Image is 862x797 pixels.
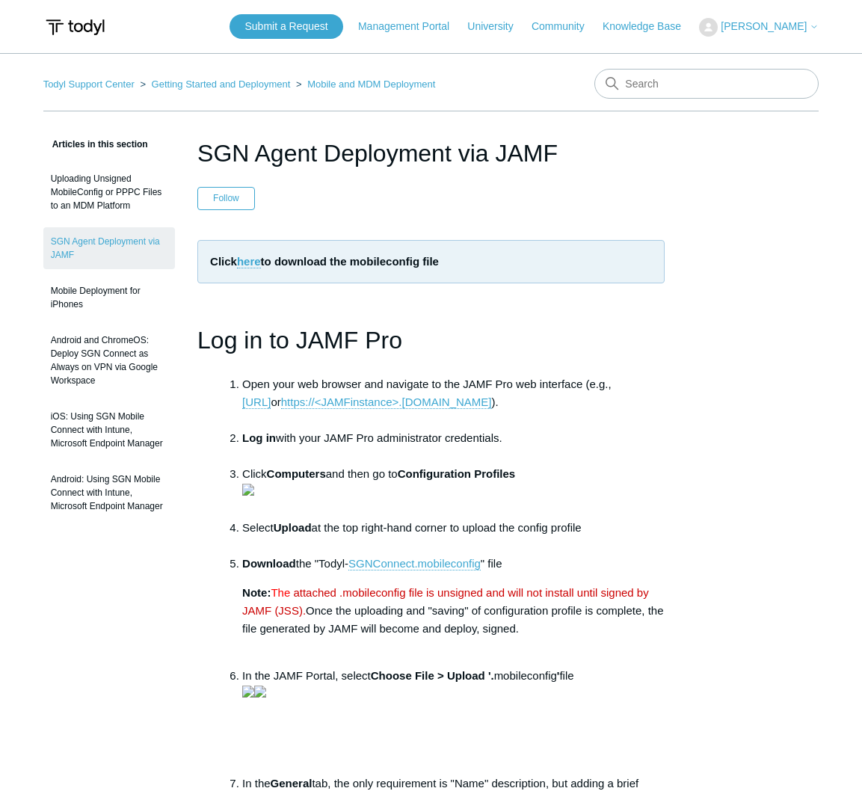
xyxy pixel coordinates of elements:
a: Getting Started and Deployment [152,79,291,90]
li: Mobile and MDM Deployment [293,79,435,90]
a: University [467,19,528,34]
strong: Note: [242,586,271,599]
strong: ' [557,669,560,682]
span: Articles in this section [43,139,148,150]
button: Follow Article [197,187,255,209]
img: 20044242280339 [254,686,266,698]
li: Getting Started and Deployment [137,79,293,90]
a: Uploading Unsigned MobileConfig or PPPC Files to an MDM Platform [43,164,175,220]
a: Knowledge Base [603,19,696,34]
a: Android and ChromeOS: Deploy SGN Connect as Always on VPN via Google Workspace [43,326,175,395]
li: Click and then go to [242,465,665,519]
a: SGNConnect.mobileconfig [348,557,481,570]
li: Todyl Support Center [43,79,138,90]
strong: Upload [274,521,312,534]
strong: Choose File > Upload '. [371,669,494,682]
li: Select at the top right-hand corner to upload the config profile [242,519,665,555]
a: Todyl Support Center [43,79,135,90]
span: The [271,586,290,599]
strong: Download [242,557,296,570]
button: [PERSON_NAME] [699,18,819,37]
a: iOS: Using SGN Mobile Connect with Intune, Microsoft Endpoint Manager [43,402,175,458]
a: Mobile Deployment for iPhones [43,277,175,319]
li: Open your web browser and navigate to the JAMF Pro web interface (e.g., or ). [242,375,665,429]
li: In the JAMF Portal, select mobileconfig file [242,667,665,775]
a: Android: Using SGN Mobile Connect with Intune, Microsoft Endpoint Manager [43,465,175,520]
a: https://<JAMFinstance>.[DOMAIN_NAME] [281,396,492,409]
input: Search [594,69,819,99]
span: attached .mobileconfig file is unsigned and will not install until signed by JAMF (JSS). [242,586,649,617]
strong: Log in [242,431,276,444]
a: Mobile and MDM Deployment [307,79,435,90]
img: 20045905087635 [242,484,254,496]
a: SGN Agent Deployment via JAMF [43,227,175,269]
strong: Click to download the mobileconfig file [210,255,439,268]
li: the "Todyl- " file [242,555,665,656]
img: Todyl Support Center Help Center home page [43,13,107,41]
p: Once the uploading and "saving" of configuration profile is complete, the file generated by JAMF ... [242,584,665,656]
a: [URL] [242,396,271,409]
span: [PERSON_NAME] [721,20,807,32]
img: 20044076555411 [242,686,254,698]
h1: Log in to JAMF Pro [197,283,665,360]
h1: SGN Agent Deployment via JAMF [197,135,665,171]
strong: Computers [267,467,326,480]
a: Management Portal [358,19,464,34]
a: Community [532,19,600,34]
strong: Configuration Profiles [398,467,516,480]
a: here [237,255,261,268]
strong: General [271,777,313,790]
a: Submit a Request [230,14,342,39]
li: with your JAMF Pro administrator credentials. [242,429,665,465]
